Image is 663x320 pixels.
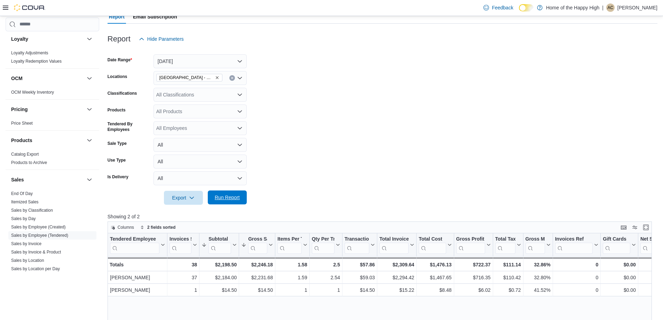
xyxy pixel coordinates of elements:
button: Invoices Ref [555,236,598,254]
button: Export [164,191,203,205]
button: Net Sold [640,236,663,254]
button: Invoices Sold [169,236,197,254]
div: $6.02 [456,286,490,294]
label: Locations [108,74,127,79]
button: Hide Parameters [136,32,187,46]
div: $0.72 [495,286,521,294]
div: 38 [640,260,663,269]
button: All [153,138,247,152]
div: Abigail Chapella [606,3,615,12]
span: Run Report [215,194,240,201]
button: Open list of options [237,125,243,131]
div: Transaction Average [345,236,369,254]
div: $2,294.42 [379,273,414,282]
span: Slave Lake - Cornerstone - Fire & Flower [156,74,222,81]
div: Invoices Ref [555,236,593,254]
div: Gross Sales [248,236,267,254]
p: | [602,3,603,12]
label: Is Delivery [108,174,128,180]
label: Classifications [108,91,137,96]
div: OCM [6,88,99,99]
a: Price Sheet [11,121,33,126]
div: $2,309.64 [379,260,414,269]
div: $111.14 [495,260,521,269]
button: Total Cost [419,236,451,254]
button: Transaction Average [345,236,375,254]
div: Gross Margin [525,236,545,254]
button: Total Tax [495,236,521,254]
div: Net Sold [640,236,657,243]
div: 1 [169,286,197,294]
button: Gross Sales [241,236,273,254]
a: Products to Archive [11,160,47,165]
p: [PERSON_NAME] [617,3,657,12]
button: Pricing [85,105,94,114]
div: 0 [555,286,598,294]
div: 1.58 [277,260,307,269]
button: Columns [108,223,137,232]
button: Gift Cards [603,236,636,254]
div: $15.22 [379,286,414,294]
div: $0.00 [603,286,636,294]
button: Qty Per Transaction [311,236,340,254]
div: $8.48 [419,286,451,294]
div: Gift Cards [603,236,630,243]
div: $57.86 [345,260,375,269]
div: Subtotal [208,236,231,254]
div: $14.50 [345,286,375,294]
div: Qty Per Transaction [311,236,334,243]
div: $2,231.68 [241,273,273,282]
div: Gross Profit [456,236,485,254]
div: $2,246.18 [241,260,273,269]
a: Sales by Location [11,258,44,263]
div: Gross Profit [456,236,485,243]
label: Date Range [108,57,132,63]
span: Loyalty Redemption Values [11,58,62,64]
div: 1 [311,286,340,294]
a: Sales by Invoice & Product [11,250,61,255]
a: Sales by Employee (Created) [11,225,66,229]
button: Loyalty [11,36,84,42]
span: Sales by Location per Day [11,266,60,272]
span: Sales by Invoice [11,241,41,247]
p: Home of the Happy High [546,3,599,12]
div: Net Sold [640,236,657,254]
button: OCM [85,74,94,83]
span: [GEOGRAPHIC_DATA] - Cornerstone - Fire & Flower [159,74,214,81]
p: Showing 2 of 2 [108,213,657,220]
span: AC [608,3,614,12]
h3: Report [108,35,131,43]
button: Keyboard shortcuts [619,223,628,232]
button: Subtotal [202,236,237,254]
button: Sales [11,176,84,183]
button: Sales [85,175,94,184]
button: OCM [11,75,84,82]
button: Gross Margin [525,236,550,254]
div: Loyalty [6,49,99,68]
span: Email Subscription [133,10,177,24]
button: Open list of options [237,92,243,97]
div: Products [6,150,99,170]
button: All [153,155,247,169]
div: 1.59 [277,273,307,282]
div: Total Cost [419,236,446,254]
label: Products [108,107,126,113]
a: Sales by Employee (Tendered) [11,233,68,238]
div: $722.37 [456,260,490,269]
div: 32.80% [525,273,550,282]
div: 1 [640,286,663,294]
button: 2 fields sorted [137,223,178,232]
h3: Products [11,137,32,144]
button: Total Invoiced [379,236,414,254]
div: Invoices Ref [555,236,593,243]
div: Gift Card Sales [603,236,630,254]
div: 2.54 [311,273,340,282]
span: Dark Mode [519,11,519,12]
a: Sales by Classification [11,208,53,213]
div: $2,198.50 [202,260,237,269]
button: [DATE] [153,54,247,68]
button: Enter fullscreen [642,223,650,232]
